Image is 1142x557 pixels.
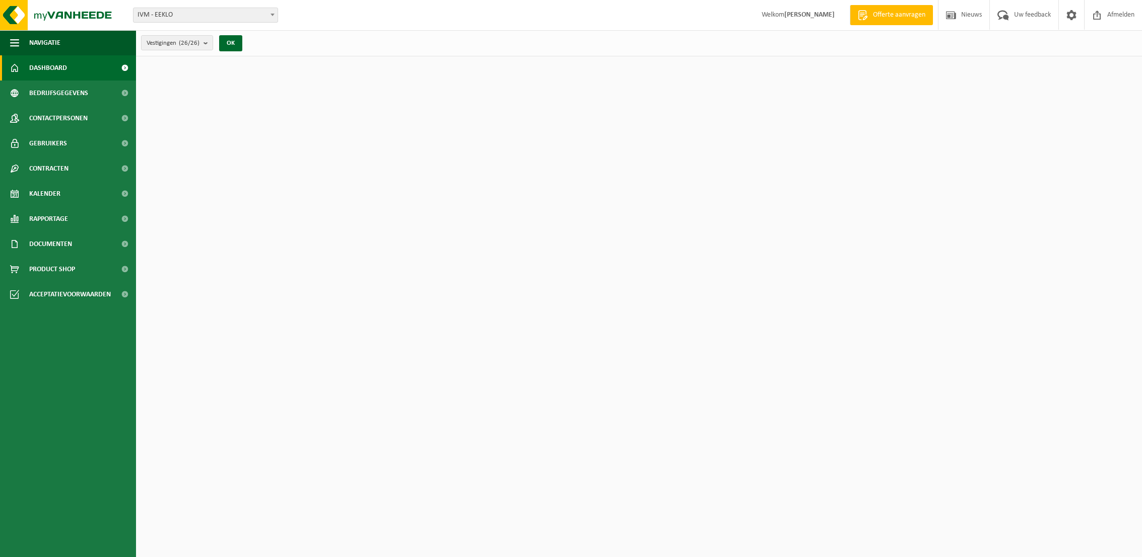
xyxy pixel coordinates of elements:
span: Bedrijfsgegevens [29,81,88,106]
span: Contactpersonen [29,106,88,131]
button: OK [219,35,242,51]
button: Vestigingen(26/26) [141,35,213,50]
a: Offerte aanvragen [850,5,933,25]
span: Product Shop [29,257,75,282]
span: Acceptatievoorwaarden [29,282,111,307]
span: Offerte aanvragen [870,10,928,20]
span: Kalender [29,181,60,206]
span: Vestigingen [147,36,199,51]
count: (26/26) [179,40,199,46]
span: IVM - EEKLO [133,8,278,22]
span: Navigatie [29,30,60,55]
strong: [PERSON_NAME] [784,11,835,19]
span: Gebruikers [29,131,67,156]
span: IVM - EEKLO [133,8,278,23]
span: Rapportage [29,206,68,231]
span: Dashboard [29,55,67,81]
span: Documenten [29,231,72,257]
span: Contracten [29,156,69,181]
